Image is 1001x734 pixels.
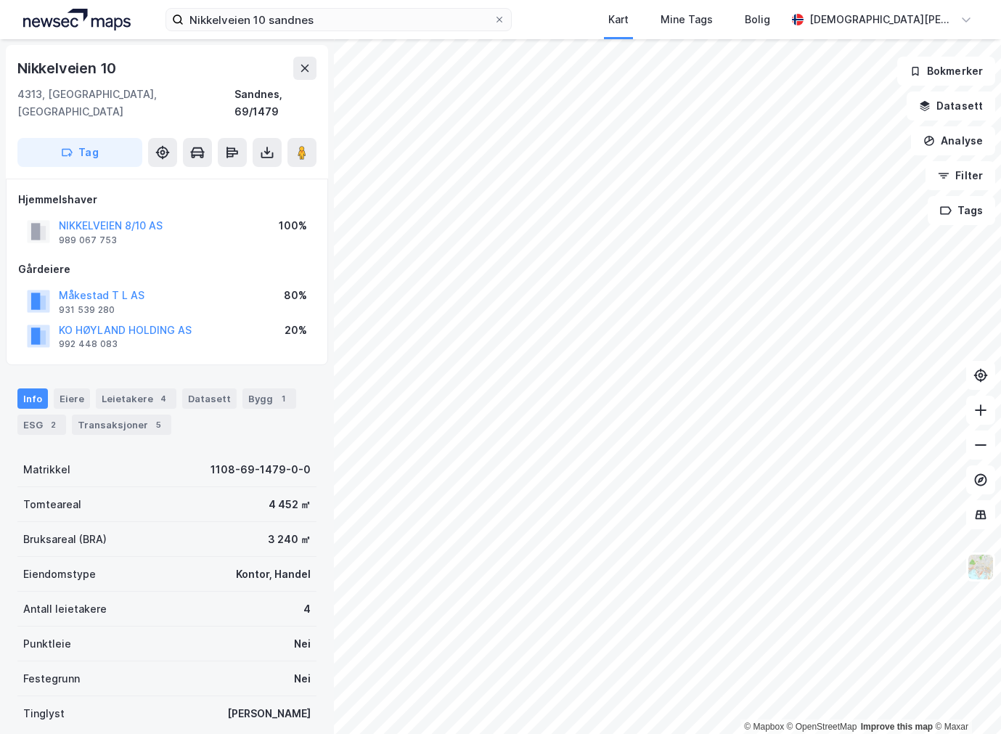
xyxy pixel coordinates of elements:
div: Kontrollprogram for chat [928,664,1001,734]
div: 4 [303,600,311,618]
div: 100% [279,217,307,235]
button: Bokmerker [897,57,995,86]
button: Filter [926,161,995,190]
div: Kontor, Handel [236,566,311,583]
div: 4313, [GEOGRAPHIC_DATA], [GEOGRAPHIC_DATA] [17,86,234,121]
div: 5 [151,417,166,432]
div: 931 539 280 [59,304,115,316]
div: Hjemmelshaver [18,191,316,208]
div: 989 067 753 [59,235,117,246]
div: Bruksareal (BRA) [23,531,107,548]
div: Tinglyst [23,705,65,722]
div: Antall leietakere [23,600,107,618]
div: Nei [294,635,311,653]
div: Eiendomstype [23,566,96,583]
img: logo.a4113a55bc3d86da70a041830d287a7e.svg [23,9,131,30]
div: Festegrunn [23,670,80,688]
input: Søk på adresse, matrikkel, gårdeiere, leietakere eller personer [184,9,493,30]
img: Z [967,553,994,581]
div: Eiere [54,388,90,409]
div: Mine Tags [661,11,713,28]
div: 2 [46,417,60,432]
a: OpenStreetMap [787,722,857,732]
div: Info [17,388,48,409]
div: 4 [156,391,171,406]
div: Datasett [182,388,237,409]
div: Gårdeiere [18,261,316,278]
div: Nikkelveien 10 [17,57,119,80]
div: Bygg [242,388,296,409]
div: Kart [608,11,629,28]
div: 1 [276,391,290,406]
a: Improve this map [861,722,933,732]
button: Tags [928,196,995,225]
div: Bolig [745,11,770,28]
div: Sandnes, 69/1479 [234,86,316,121]
div: Punktleie [23,635,71,653]
div: 3 240 ㎡ [268,531,311,548]
div: Matrikkel [23,461,70,478]
div: ESG [17,415,66,435]
div: 20% [285,322,307,339]
div: Nei [294,670,311,688]
div: 992 448 083 [59,338,118,350]
div: [DEMOGRAPHIC_DATA][PERSON_NAME] [809,11,955,28]
div: [PERSON_NAME] [227,705,311,722]
div: 4 452 ㎡ [269,496,311,513]
iframe: Chat Widget [928,664,1001,734]
button: Analyse [911,126,995,155]
div: 80% [284,287,307,304]
div: Leietakere [96,388,176,409]
button: Datasett [907,91,995,121]
a: Mapbox [744,722,784,732]
div: Tomteareal [23,496,81,513]
div: Transaksjoner [72,415,171,435]
div: 1108-69-1479-0-0 [211,461,311,478]
button: Tag [17,138,142,167]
